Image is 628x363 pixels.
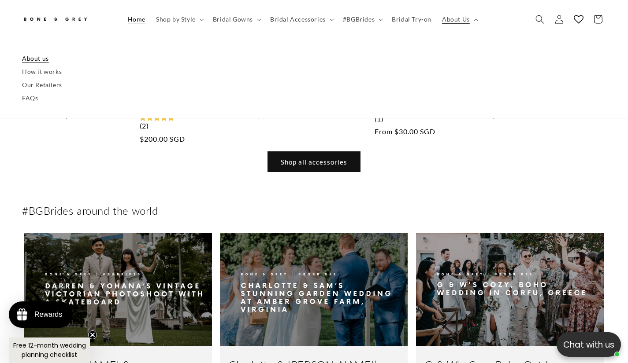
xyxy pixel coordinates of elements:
[442,15,470,23] span: About Us
[19,9,114,30] a: Bone and Grey Bridal
[9,337,90,363] div: Free 12-month wedding planning checklistClose teaser
[386,10,437,29] a: Bridal Try-on
[22,52,606,65] a: About us
[270,15,326,23] span: Bridal Accessories
[392,15,431,23] span: Bridal Try-on
[156,15,196,23] span: Shop by Style
[151,10,208,29] summary: Shop by Style
[268,151,360,172] a: Shop all accessories
[22,204,158,217] h2: #BGBrides around the world
[557,338,621,351] p: Chat with us
[22,12,88,27] img: Bone and Grey Bridal
[123,10,151,29] a: Home
[213,15,253,23] span: Bridal Gowns
[128,15,145,23] span: Home
[13,341,86,359] span: Free 12-month wedding planning checklist
[338,10,386,29] summary: #BGBrides
[22,78,606,92] a: Our Retailers
[557,332,621,357] button: Open chatbox
[343,15,375,23] span: #BGBrides
[437,10,482,29] summary: About Us
[88,330,97,339] button: Close teaser
[208,10,265,29] summary: Bridal Gowns
[22,65,606,78] a: How it works
[530,10,550,29] summary: Search
[22,92,606,105] a: FAQs
[265,10,338,29] summary: Bridal Accessories
[34,311,62,319] div: Rewards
